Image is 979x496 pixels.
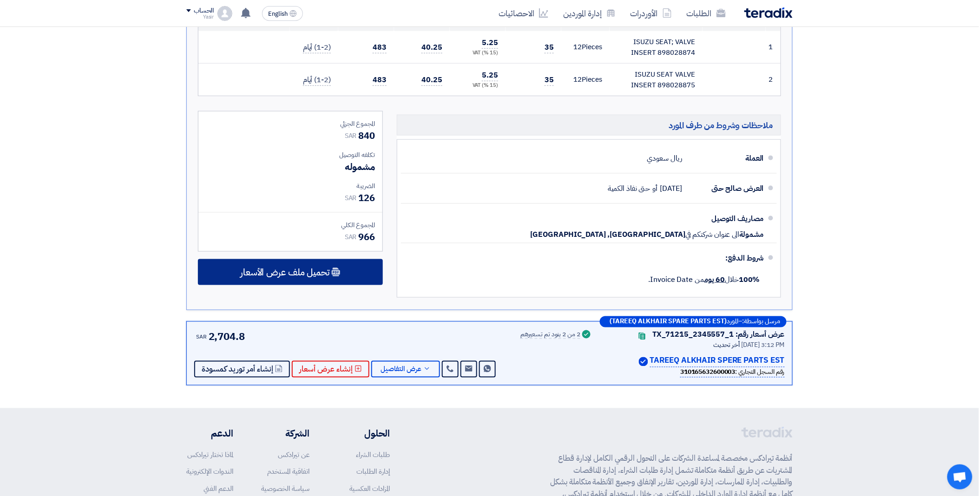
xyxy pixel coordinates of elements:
span: SAR [345,193,357,203]
div: عرض أسعار رقم: TX_71215_2345557_1 [652,329,785,340]
b: (TAREEQ ALKHAIR SPARE PARTS EST) [610,319,727,325]
div: (15 %) VAT [457,82,498,90]
span: أخر تحديث [713,340,740,350]
div: 2 من 2 بنود تم تسعيرهم [520,332,580,339]
div: – [600,316,787,327]
span: مشموله [345,160,375,174]
span: المورد [727,319,739,325]
button: إنشاء أمر توريد كمسودة [194,361,290,378]
span: حتى نفاذ الكمية [608,184,650,193]
li: الحلول [337,427,390,441]
span: (1-2) أيام [303,74,331,86]
a: اتفاقية المستخدم [267,467,309,477]
td: 1 [766,31,781,64]
a: الندوات الإلكترونية [186,467,233,477]
span: 126 [359,191,375,205]
span: 2,704.8 [209,329,245,345]
a: الطلبات [679,2,733,24]
a: Open chat [947,464,972,489]
img: Verified Account [639,357,648,366]
img: Teradix logo [744,7,793,18]
span: عرض التفاصيل [381,366,421,373]
h5: ملاحظات وشروط من طرف المورد [397,115,781,136]
span: خلال من Invoice Date. [649,274,760,285]
a: طلبات الشراء [356,450,390,460]
span: 40.25 [421,42,442,53]
span: 483 [373,42,387,53]
a: الاحصائيات [491,2,556,24]
button: إنشاء عرض أسعار [292,361,369,378]
span: الى عنوان شركتكم في [685,230,739,239]
strong: 100% [739,274,760,285]
span: 5.25 [482,70,498,81]
div: ريال سعودي [647,150,682,167]
span: إنشاء عرض أسعار [299,366,353,373]
u: 60 يوم [704,274,725,285]
div: ISUZU SEAT VALVE INSERT 898028875 [617,69,695,90]
div: ISUZU SEAT; VALVE INSERT 898028874 [617,37,695,58]
a: عن تيرادكس [278,450,309,460]
span: English [268,11,288,17]
img: profile_test.png [217,6,232,21]
div: تكلفه التوصيل [206,150,375,160]
span: [GEOGRAPHIC_DATA], [GEOGRAPHIC_DATA] [531,230,685,239]
span: أو [653,184,658,193]
span: 840 [359,129,375,143]
span: 35 [545,74,554,86]
span: 12 [574,42,582,52]
span: 40.25 [421,74,442,86]
span: (1-2) أيام [303,42,331,53]
a: الدعم الفني [204,484,233,494]
span: تحميل ملف عرض الأسعار [240,268,329,276]
span: مرسل بواسطة: [742,319,781,325]
div: المجموع الكلي [206,220,375,230]
td: 2 [766,64,781,96]
button: عرض التفاصيل [371,361,440,378]
a: إدارة الطلبات [356,467,390,477]
button: English [262,6,303,21]
div: شروط الدفع: [416,247,764,269]
div: الحساب [194,7,214,15]
li: الدعم [186,427,233,441]
div: رقم السجل التجاري : [680,367,785,378]
div: Yasir [186,14,214,20]
span: SAR [345,232,357,242]
div: مصاريف التوصيل [690,208,764,230]
a: الأوردرات [623,2,679,24]
p: TAREEQ ALKHAIR SPERE PARTS EST [650,355,785,367]
span: 966 [359,230,375,244]
div: المجموع الجزئي [206,119,375,129]
span: [DATE] 3:12 PM [741,340,785,350]
span: إنشاء أمر توريد كمسودة [202,366,273,373]
td: Pieces [561,64,610,96]
a: سياسة الخصوصية [261,484,309,494]
a: المزادات العكسية [349,484,390,494]
span: [DATE] [660,184,682,193]
span: SAR [196,333,207,341]
span: 483 [373,74,387,86]
div: العرض صالح حتى [690,177,764,200]
span: 12 [574,74,582,85]
b: 310165632600003 [680,367,736,377]
a: إدارة الموردين [556,2,623,24]
span: 35 [545,42,554,53]
span: مشمولة [740,230,764,239]
td: Pieces [561,31,610,64]
span: 5.25 [482,37,498,49]
div: الضريبة [206,181,375,191]
span: SAR [345,131,357,141]
li: الشركة [261,427,309,441]
div: العملة [690,147,764,170]
div: (15 %) VAT [457,49,498,57]
a: لماذا تختار تيرادكس [187,450,233,460]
